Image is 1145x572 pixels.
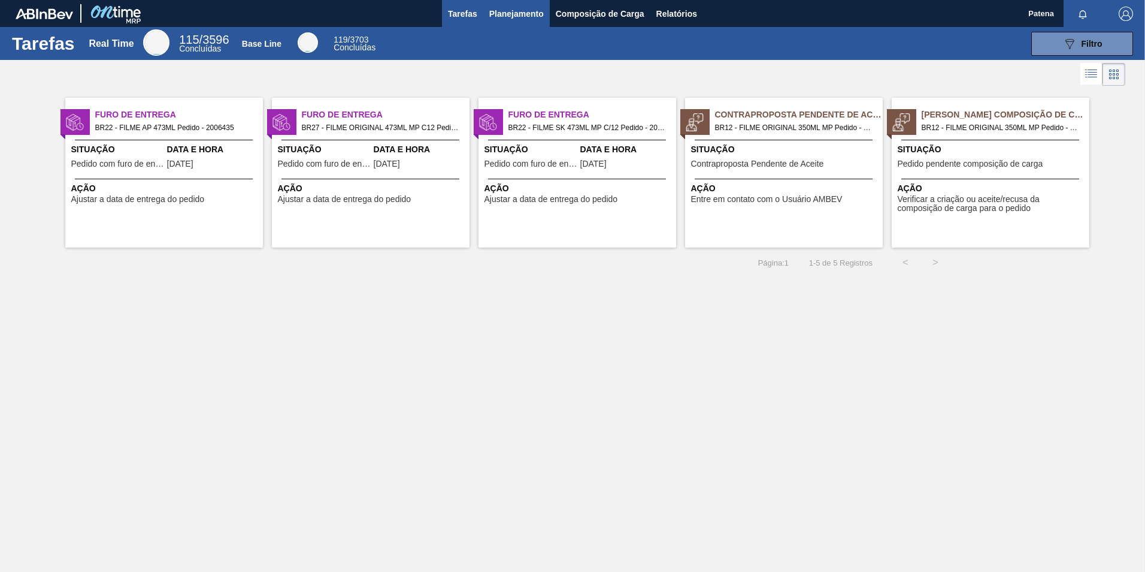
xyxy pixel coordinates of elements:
[302,109,469,121] span: Furo de Entrega
[484,182,673,195] span: Ação
[686,113,704,131] img: status
[374,159,400,168] span: 21/09/2025,
[12,37,75,50] h1: Tarefas
[715,109,883,121] span: Contraproposta Pendente de Aceite
[448,7,477,21] span: Tarefas
[484,159,577,168] span: Pedido com furo de entrega
[71,143,164,156] span: Situação
[922,109,1089,121] span: Pedido Aguardando Composição de Carga
[479,113,497,131] img: status
[143,29,169,56] div: Real Time
[334,35,368,44] span: / 3703
[71,195,205,204] span: Ajustar a data de entrega do pedido
[691,195,843,204] span: Entre em contato com o Usuário AMBEV
[95,121,253,134] span: BR22 - FILME AP 473ML Pedido - 2006435
[898,182,1086,195] span: Ação
[71,159,164,168] span: Pedido com furo de entrega
[334,35,347,44] span: 119
[1102,63,1125,86] div: Visão em Cards
[807,258,873,267] span: 1 - 5 de 5 Registros
[920,248,950,278] button: >
[898,195,1086,213] span: Verificar a criação ou aceite/recusa da composição de carga para o pedido
[898,159,1043,168] span: Pedido pendente composição de carga
[1080,63,1102,86] div: Visão em Lista
[298,32,318,53] div: Base Line
[278,182,467,195] span: Ação
[242,39,281,49] div: Base Line
[89,38,134,49] div: Real Time
[508,109,676,121] span: Furo de Entrega
[892,113,910,131] img: status
[758,258,789,267] span: Página : 1
[715,121,873,134] span: BR12 - FILME ORIGINAL 350ML MP Pedido - 2025638
[1031,32,1133,56] button: Filtro
[556,7,644,21] span: Composição de Carga
[484,195,618,204] span: Ajustar a data de entrega do pedido
[179,33,199,46] span: 115
[1119,7,1133,21] img: Logout
[95,109,263,121] span: Furo de Entrega
[278,195,411,204] span: Ajustar a data de entrega do pedido
[179,35,229,53] div: Real Time
[334,36,375,52] div: Base Line
[374,143,467,156] span: Data e Hora
[656,7,697,21] span: Relatórios
[508,121,667,134] span: BR22 - FILME SK 473ML MP C/12 Pedido - 2007314
[334,43,375,52] span: Concluídas
[16,8,73,19] img: TNhmsLtSVTkK8tSr43FrP2fwEKptu5GPRR3wAAAABJRU5ErkJggg==
[179,33,229,46] span: / 3596
[66,113,84,131] img: status
[898,143,1086,156] span: Situação
[580,143,673,156] span: Data e Hora
[179,44,221,53] span: Concluídas
[302,121,460,134] span: BR27 - FILME ORIGINAL 473ML MP C12 Pedido - 2027735
[167,159,193,168] span: 21/09/2025,
[489,7,544,21] span: Planejamento
[580,159,607,168] span: 19/09/2025,
[890,248,920,278] button: <
[484,143,577,156] span: Situação
[167,143,260,156] span: Data e Hora
[278,143,371,156] span: Situação
[691,143,880,156] span: Situação
[1064,5,1102,22] button: Notificações
[272,113,290,131] img: status
[691,159,824,168] span: Contraproposta Pendente de Aceite
[278,159,371,168] span: Pedido com furo de entrega
[691,182,880,195] span: Ação
[922,121,1080,134] span: BR12 - FILME ORIGINAL 350ML MP Pedido - 2025638
[71,182,260,195] span: Ação
[1082,39,1102,49] span: Filtro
